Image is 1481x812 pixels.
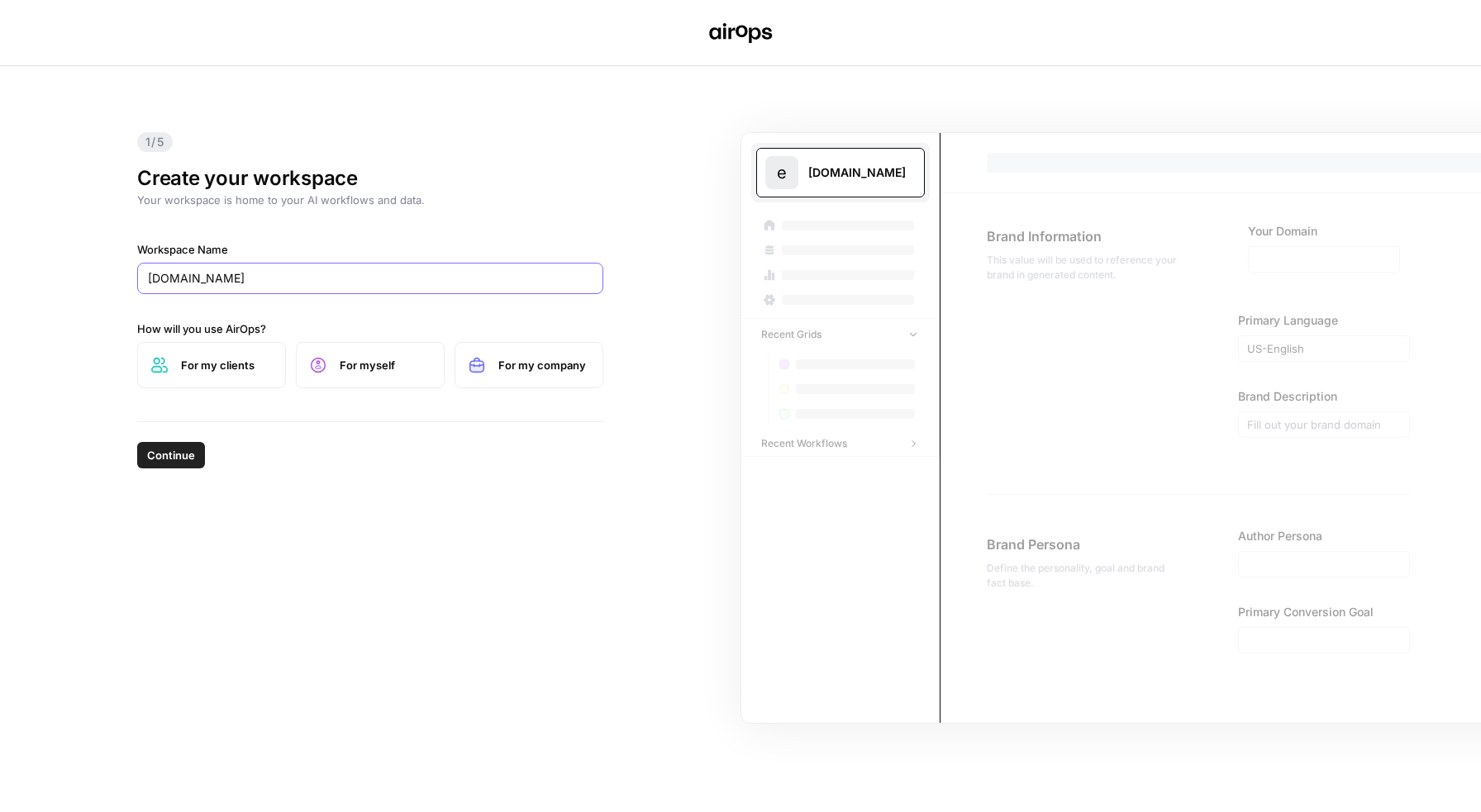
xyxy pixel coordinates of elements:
span: For my company [498,357,589,373]
p: Your workspace is home to your AI workflows and data. [137,192,603,208]
label: How will you use AirOps? [137,321,603,337]
span: For myself [340,357,431,373]
h1: Create your workspace [137,165,603,192]
span: e [777,161,787,184]
span: 1/5 [137,132,173,152]
span: For my clients [181,357,272,373]
input: SpaceOps [148,270,593,287]
span: Continue [147,447,195,463]
label: Workspace Name [137,241,603,258]
button: Continue [137,442,205,468]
